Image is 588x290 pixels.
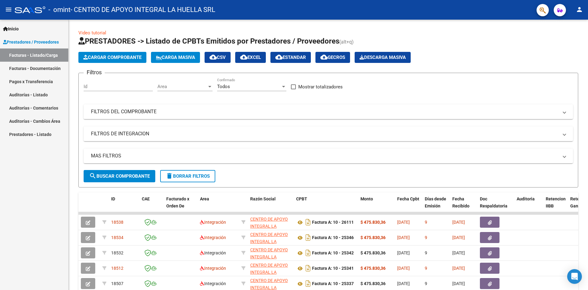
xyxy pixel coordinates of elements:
span: Días desde Emisión [425,196,446,208]
span: Area [157,84,207,89]
i: Descargar documento [304,263,312,273]
div: 30716231107 [250,246,291,259]
datatable-header-cell: Facturado x Orden De [164,192,198,219]
span: Cargar Comprobante [83,55,141,60]
i: Descargar documento [304,248,312,258]
i: Descargar documento [304,279,312,288]
span: CENTRO DE APOYO INTEGRAL LA HUELLA SRL [250,247,288,266]
span: PRESTADORES -> Listado de CPBTs Emitidos por Prestadores / Proveedores [78,37,339,45]
span: [DATE] [397,235,410,240]
strong: $ 475.830,36 [360,281,386,286]
div: 30716231107 [250,231,291,244]
datatable-header-cell: Doc Respaldatoria [477,192,514,219]
span: 9 [425,250,427,255]
button: Estandar [270,52,311,63]
span: Estandar [275,55,306,60]
span: CENTRO DE APOYO INTEGRAL LA HUELLA SRL [250,263,288,282]
span: Facturado x Orden De [166,196,189,208]
strong: $ 475.830,36 [360,250,386,255]
span: [DATE] [397,250,410,255]
span: Gecros [320,55,345,60]
strong: Factura A: 10 - 25337 [312,281,354,286]
span: Descarga Masiva [360,55,406,60]
span: [DATE] [397,266,410,271]
span: Monto [360,196,373,201]
span: - omint [48,3,70,17]
span: Integración [200,235,226,240]
span: ID [111,196,115,201]
span: Carga Masiva [156,55,195,60]
button: Cargar Comprobante [78,52,146,63]
span: Buscar Comprobante [89,173,150,179]
button: CSV [205,52,231,63]
strong: $ 475.830,36 [360,266,386,271]
span: CSV [209,55,226,60]
span: 9 [425,220,427,225]
button: Borrar Filtros [160,170,215,182]
span: 9 [425,235,427,240]
strong: Factura A: 10 - 25346 [312,235,354,240]
datatable-header-cell: Retencion IIBB [543,192,568,219]
mat-expansion-panel-header: FILTROS DEL COMPROBANTE [84,104,573,119]
mat-icon: cloud_download [240,53,247,61]
mat-icon: cloud_download [275,53,283,61]
button: Buscar Comprobante [84,170,155,182]
span: [DATE] [452,250,465,255]
span: Borrar Filtros [166,173,210,179]
strong: Factura A: 10 - 25341 [312,266,354,271]
span: 18532 [111,250,123,255]
span: Inicio [3,25,19,32]
span: (alt+q) [339,39,354,45]
span: Prestadores / Proveedores [3,39,59,45]
mat-panel-title: FILTROS DE INTEGRACION [91,130,558,137]
span: CPBT [296,196,307,201]
mat-expansion-panel-header: FILTROS DE INTEGRACION [84,126,573,141]
datatable-header-cell: Razón Social [248,192,294,219]
mat-expansion-panel-header: MAS FILTROS [84,149,573,163]
a: Video tutorial [78,30,106,36]
mat-icon: menu [5,6,12,13]
span: [DATE] [397,220,410,225]
span: 18534 [111,235,123,240]
datatable-header-cell: Fecha Recibido [450,192,477,219]
span: [DATE] [452,281,465,286]
button: Carga Masiva [151,52,200,63]
span: - CENTRO DE APOYO INTEGRAL LA HUELLA SRL [70,3,215,17]
span: 9 [425,266,427,271]
span: [DATE] [452,235,465,240]
span: Mostrar totalizadores [298,83,343,91]
datatable-header-cell: Area [198,192,239,219]
span: Integración [200,250,226,255]
datatable-header-cell: CPBT [294,192,358,219]
span: [DATE] [397,281,410,286]
app-download-masive: Descarga masiva de comprobantes (adjuntos) [355,52,411,63]
span: 18538 [111,220,123,225]
datatable-header-cell: Fecha Cpbt [395,192,422,219]
i: Descargar documento [304,233,312,242]
mat-icon: person [576,6,583,13]
datatable-header-cell: CAE [139,192,164,219]
h3: Filtros [84,68,105,77]
span: Integración [200,266,226,271]
strong: Factura A: 10 - 25342 [312,251,354,256]
mat-icon: delete [166,172,173,180]
mat-icon: cloud_download [209,53,217,61]
span: Fecha Cpbt [397,196,419,201]
button: Gecros [315,52,350,63]
button: EXCEL [235,52,266,63]
span: 18512 [111,266,123,271]
i: Descargar documento [304,217,312,227]
span: Area [200,196,209,201]
strong: $ 475.830,36 [360,235,386,240]
div: 30716231107 [250,277,291,290]
mat-icon: cloud_download [320,53,328,61]
div: 30716231107 [250,216,291,229]
span: 18507 [111,281,123,286]
mat-panel-title: MAS FILTROS [91,153,558,159]
datatable-header-cell: Monto [358,192,395,219]
span: CENTRO DE APOYO INTEGRAL LA HUELLA SRL [250,217,288,236]
datatable-header-cell: ID [109,192,139,219]
span: [DATE] [452,220,465,225]
span: CAE [142,196,150,201]
strong: $ 475.830,36 [360,220,386,225]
